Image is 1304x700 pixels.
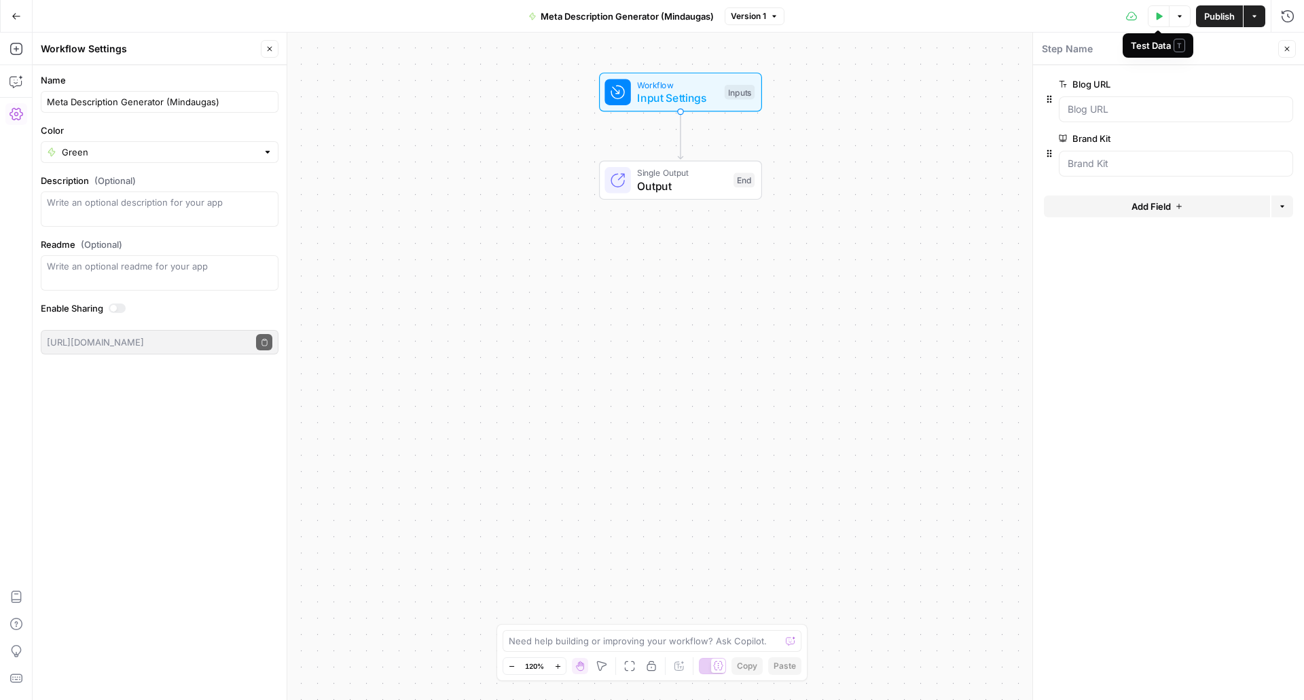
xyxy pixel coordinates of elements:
input: Untitled [47,95,272,109]
span: Meta Description Generator (Mindaugas) [541,10,714,23]
input: Green [62,145,257,159]
div: End [733,173,755,188]
label: Brand Kit [1059,132,1216,145]
label: Enable Sharing [41,301,278,315]
label: Readme [41,238,278,251]
button: Copy [731,657,763,675]
span: (Optional) [94,174,136,187]
button: Add Field [1044,196,1270,217]
button: Meta Description Generator (Mindaugas) [520,5,722,27]
div: Test Data [1131,39,1185,52]
button: Version 1 [725,7,784,25]
span: Output [637,178,727,194]
span: T [1174,39,1185,52]
span: (Optional) [81,238,122,251]
label: Description [41,174,278,187]
div: Inputs [725,85,755,100]
div: WorkflowInput SettingsInputs [554,73,807,112]
div: Workflow Settings [41,42,257,56]
span: 120% [525,661,544,671]
span: Version 1 [731,10,766,22]
span: Add Field [1131,200,1171,213]
span: Paste [774,660,796,672]
input: Blog URL [1068,103,1284,116]
input: Brand Kit [1068,157,1284,170]
label: Name [41,73,278,87]
span: Input Settings [637,90,718,106]
div: Single OutputOutputEnd [554,161,807,200]
span: Workflow [637,78,718,91]
label: Color [41,124,278,137]
span: Publish [1204,10,1235,23]
label: Blog URL [1059,77,1216,91]
button: Publish [1196,5,1243,27]
button: Paste [768,657,801,675]
span: Single Output [637,166,727,179]
g: Edge from start to end [678,112,683,160]
span: Copy [737,660,757,672]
